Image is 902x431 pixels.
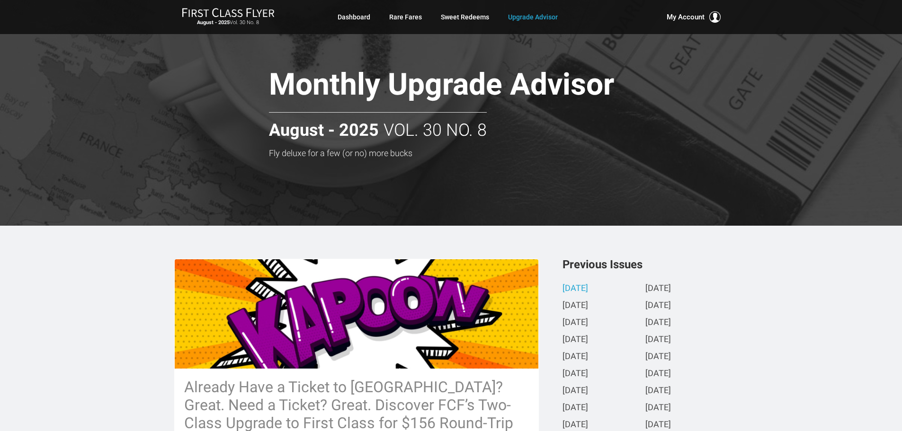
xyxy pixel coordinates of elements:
a: [DATE] [563,318,588,328]
a: First Class FlyerAugust - 2025Vol. 30 No. 8 [182,8,275,26]
a: [DATE] [563,403,588,413]
strong: August - 2025 [197,19,230,26]
a: Upgrade Advisor [508,9,558,26]
a: [DATE] [645,420,671,430]
a: [DATE] [645,318,671,328]
h1: Monthly Upgrade Advisor [269,68,681,105]
a: [DATE] [645,284,671,294]
a: Rare Fares [389,9,422,26]
a: [DATE] [645,403,671,413]
a: [DATE] [563,386,588,396]
a: [DATE] [563,301,588,311]
a: [DATE] [563,352,588,362]
small: Vol. 30 No. 8 [182,19,275,26]
h3: Previous Issues [563,259,728,270]
h2: Vol. 30 No. 8 [269,112,487,140]
button: My Account [667,11,721,23]
a: [DATE] [645,301,671,311]
img: First Class Flyer [182,8,275,18]
a: [DATE] [563,420,588,430]
h3: Fly deluxe for a few (or no) more bucks [269,149,681,158]
a: [DATE] [645,352,671,362]
strong: August - 2025 [269,121,379,140]
a: [DATE] [645,335,671,345]
span: My Account [667,11,705,23]
a: [DATE] [645,386,671,396]
a: [DATE] [563,284,588,294]
a: [DATE] [645,369,671,379]
a: [DATE] [563,335,588,345]
a: [DATE] [563,369,588,379]
a: Dashboard [338,9,370,26]
a: Sweet Redeems [441,9,489,26]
